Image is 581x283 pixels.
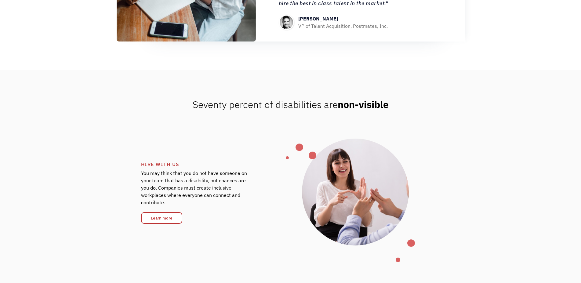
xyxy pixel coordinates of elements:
[141,168,254,212] div: You may think that you do not have someone on your team that has a disability, but chances are yo...
[141,161,302,168] div: HIRE WITH US
[193,98,389,111] span: Seventy percent of disabilities are
[298,16,338,22] strong: [PERSON_NAME]
[298,22,388,30] div: VP of Talent Acquisition, Postmates, Inc.
[338,98,389,111] strong: non-visible
[141,212,182,224] a: Learn more
[279,15,294,30] img: Image of Pete Lawson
